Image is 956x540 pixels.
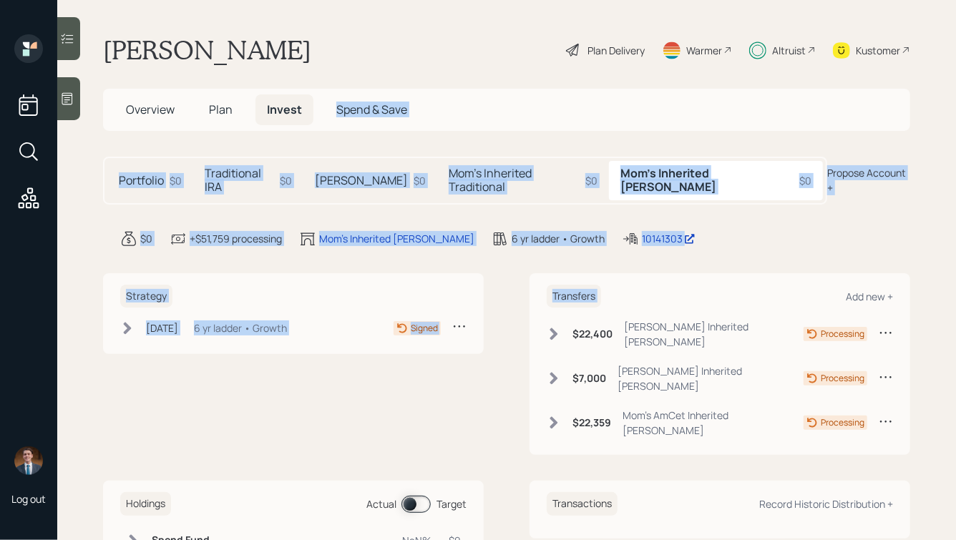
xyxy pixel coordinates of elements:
[547,492,618,516] h6: Transactions
[572,328,613,340] h6: $22,400
[120,492,171,516] h6: Holdings
[267,102,302,117] span: Invest
[821,328,864,340] div: Processing
[512,231,605,246] div: 6 yr ladder • Growth
[772,43,806,58] div: Altruist
[140,231,152,246] div: $0
[119,174,164,187] h5: Portfolio
[547,285,601,308] h6: Transfers
[856,43,900,58] div: Kustomer
[414,173,426,188] div: $0
[103,34,311,66] h1: [PERSON_NAME]
[572,417,611,429] h6: $22,359
[170,173,182,188] div: $0
[449,167,580,194] h5: Mom's Inherited Traditional
[315,174,408,187] h5: [PERSON_NAME]
[336,102,407,117] span: Spend & Save
[618,363,804,393] div: [PERSON_NAME] Inherited [PERSON_NAME]
[14,446,43,475] img: hunter_neumayer.jpg
[759,497,893,511] div: Record Historic Distribution +
[799,173,811,188] div: $0
[827,165,910,195] div: Propose Account +
[846,290,893,303] div: Add new +
[624,319,804,349] div: [PERSON_NAME] Inherited [PERSON_NAME]
[623,408,804,438] div: Mom's AmCet Inherited [PERSON_NAME]
[686,43,722,58] div: Warmer
[120,285,172,308] h6: Strategy
[280,173,292,188] div: $0
[11,492,46,506] div: Log out
[146,320,178,335] div: [DATE]
[209,102,233,117] span: Plan
[620,167,794,194] h5: Mom's Inherited [PERSON_NAME]
[194,320,287,335] div: 6 yr ladder • Growth
[366,496,396,511] div: Actual
[190,231,282,246] div: +$51,759 processing
[436,496,467,511] div: Target
[585,173,597,188] div: $0
[572,373,606,385] h6: $7,000
[821,416,864,429] div: Processing
[411,322,438,335] div: Signed
[642,231,696,246] div: 10141303
[205,167,274,194] h5: Traditional IRA
[587,43,645,58] div: Plan Delivery
[821,372,864,385] div: Processing
[126,102,175,117] span: Overview
[319,231,474,246] div: Mom's Inherited [PERSON_NAME]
